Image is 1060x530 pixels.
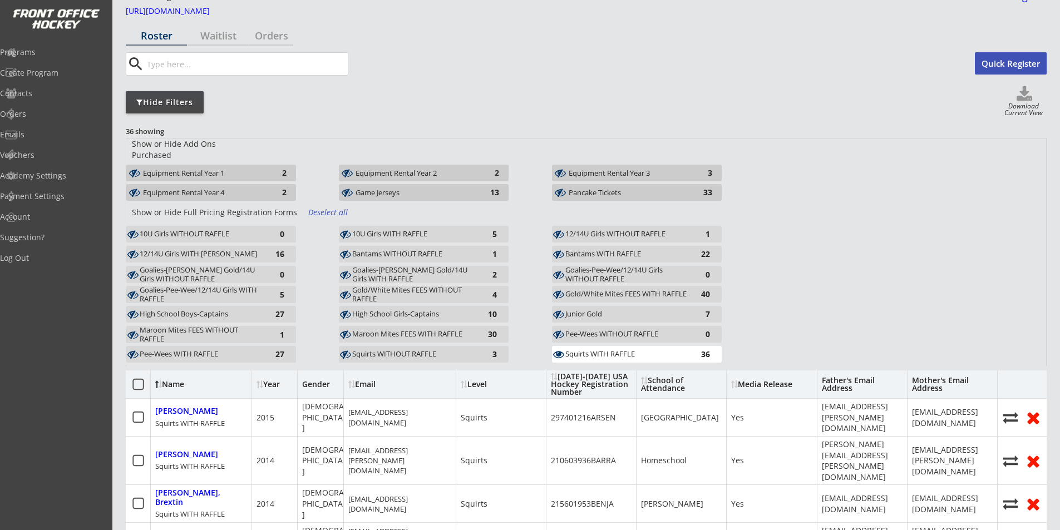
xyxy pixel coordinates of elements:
[262,230,284,238] div: 0
[126,207,303,218] div: Show or Hide Full Pricing Registration Forms
[461,412,487,423] div: Squirts
[155,509,225,519] div: Squirts WITH RAFFLE
[688,230,710,238] div: 1
[822,439,903,482] div: [PERSON_NAME][EMAIL_ADDRESS][PERSON_NAME][DOMAIN_NAME]
[565,329,688,340] div: Pee-Wees WITHOUT RAFFLE
[352,230,475,239] div: 10U Girls WITH RAFFLE
[551,373,632,396] div: [DATE]-[DATE] USA Hockey Registration Number
[551,412,616,423] div: 297401216ARSEN
[565,289,688,300] div: Gold/White Mites FEES WITH RAFFLE
[461,380,541,388] div: Level
[140,286,262,303] div: Goalies-Pee-Wee/12/14U Girls WITH RAFFLE
[352,350,475,359] div: Squirts WITHOUT RAFFLE
[569,187,690,198] div: Pancake Tickets
[257,498,274,509] div: 2014
[140,266,262,283] div: Goalies-Bantam/Jr. Gold/14U Girls WITHOUT RAFFLE
[688,310,710,318] div: 7
[302,401,345,434] div: [DEMOGRAPHIC_DATA]
[565,349,688,360] div: Squirts WITH RAFFLE
[1002,496,1019,511] button: Move player
[565,266,688,283] div: Goalies-Pee-Wee/12/14U Girls WITHOUT RAFFLE
[731,498,744,509] div: Yes
[262,330,284,339] div: 1
[249,31,293,41] div: Orders
[262,270,284,279] div: 0
[302,444,345,477] div: [DEMOGRAPHIC_DATA]
[912,493,993,514] div: [EMAIL_ADDRESS][DOMAIN_NAME]
[257,455,274,466] div: 2014
[140,266,262,283] div: Goalies-[PERSON_NAME] Gold/14U Girls WITHOUT RAFFLE
[140,250,262,259] div: 12/14U Girls WITH [PERSON_NAME]
[352,310,475,319] div: High School Girls-Captains
[912,407,993,428] div: [EMAIL_ADDRESS][DOMAIN_NAME]
[356,187,477,198] div: Game Jerseys
[12,9,100,29] img: FOH%20White%20Logo%20Transparent.png
[143,189,264,196] div: Equipment Rental Year 4
[352,330,475,339] div: Maroon Mites FEES WITH RAFFLE
[126,31,187,41] div: Roster
[569,189,690,196] div: Pancake Tickets
[143,167,264,179] div: Equipment Rental Year 1
[565,310,688,319] div: Junior Gold
[1024,452,1042,469] button: Remove from roster (no refund)
[352,266,475,283] div: Goalies-[PERSON_NAME] Gold/14U Girls WITH RAFFLE
[145,53,348,75] input: Type here...
[565,330,688,339] div: Pee-Wees WITHOUT RAFFLE
[1024,495,1042,512] button: Remove from roster (no refund)
[565,350,688,359] div: Squirts WITH RAFFLE
[1002,410,1019,425] button: Move player
[822,377,903,392] div: Father's Email Address
[475,250,497,258] div: 1
[348,445,451,476] div: [EMAIL_ADDRESS][PERSON_NAME][DOMAIN_NAME]
[352,309,475,320] div: High School Girls-Captains
[688,270,710,279] div: 0
[822,401,903,434] div: [EMAIL_ADDRESS][PERSON_NAME][DOMAIN_NAME]
[565,290,688,299] div: Gold/White Mites FEES WITH RAFFLE
[352,249,475,260] div: Bantams WITHOUT RAFFLE
[257,412,274,423] div: 2015
[1024,409,1042,426] button: Remove from roster (no refund)
[1002,86,1047,103] button: Click to download full roster. Your browser settings may try to block it, check your security set...
[352,349,475,360] div: Squirts WITHOUT RAFFLE
[140,326,262,343] div: Maroon Mites FEES WITHOUT RAFFLE
[461,498,487,509] div: Squirts
[477,188,499,196] div: 13
[262,310,284,318] div: 27
[688,330,710,338] div: 0
[565,230,688,239] div: 12/14U Girls WITHOUT RAFFLE
[126,138,262,160] div: Show or Hide Add Ons Purchased
[475,330,497,338] div: 30
[688,290,710,298] div: 40
[569,167,690,179] div: Equipment Rental Year 3
[822,493,903,514] div: [EMAIL_ADDRESS][DOMAIN_NAME]
[140,310,262,319] div: High School Boys-Captains
[475,290,497,299] div: 4
[1000,103,1047,118] div: Download Current View
[262,250,284,258] div: 16
[155,407,218,416] div: [PERSON_NAME]
[143,187,264,198] div: Equipment Rental Year 4
[690,188,712,196] div: 33
[477,169,499,177] div: 2
[143,169,264,177] div: Equipment Rental Year 1
[356,189,477,196] div: Game Jerseys
[565,229,688,240] div: 12/14U Girls WITHOUT RAFFLE
[641,377,722,392] div: School of Attendance
[257,380,293,388] div: Year
[569,169,690,177] div: Equipment Rental Year 3
[551,455,616,466] div: 210603936BARRA
[352,286,475,303] div: Gold/White Mites FEES WITHOUT RAFFLE
[140,230,262,239] div: 10U Girls WITHOUT RAFFLE
[641,455,687,466] div: Homeschool
[975,52,1047,75] button: Quick Register
[140,249,262,260] div: 12/14U Girls WITH RAFFLE
[126,97,204,108] div: Hide Filters
[565,250,688,259] div: Bantams WITH RAFFLE
[140,229,262,240] div: 10U Girls WITHOUT RAFFLE
[352,329,475,340] div: Maroon Mites FEES WITH RAFFLE
[308,207,349,218] div: Deselect all
[565,309,688,320] div: Junior Gold
[140,309,262,320] div: High School Boys-Captains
